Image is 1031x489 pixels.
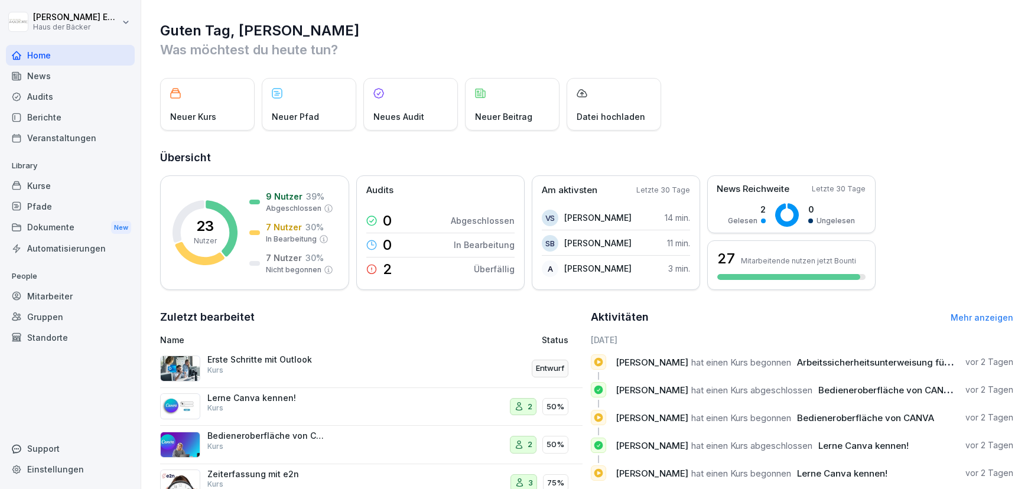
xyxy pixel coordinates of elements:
[818,440,909,451] span: Lerne Canva kennen!
[616,412,688,423] span: [PERSON_NAME]
[691,468,791,479] span: hat einen Kurs begonnen
[542,260,558,277] div: A
[6,107,135,128] a: Berichte
[797,357,1015,368] span: Arbeitssicherheitsunterweisung für die Verwaltung
[542,235,558,252] div: SB
[691,412,791,423] span: hat einen Kurs begonnen
[6,286,135,307] a: Mitarbeiter
[272,110,319,123] p: Neuer Pfad
[383,238,392,252] p: 0
[817,216,855,226] p: Ungelesen
[818,384,955,396] span: Bedieneroberfläche von CANVA
[797,412,934,423] span: Bedieneroberfläche von CANVA
[6,86,135,107] a: Audits
[33,12,119,22] p: [PERSON_NAME] Ehlerding
[636,185,690,195] p: Letzte 30 Tage
[266,190,303,203] p: 9 Nutzer
[691,440,812,451] span: hat einen Kurs abgeschlossen
[616,468,688,479] span: [PERSON_NAME]
[6,217,135,239] div: Dokumente
[616,440,688,451] span: [PERSON_NAME]
[616,384,688,396] span: [PERSON_NAME]
[160,426,583,464] a: Bedieneroberfläche von CANVAKurs250%
[305,221,324,233] p: 30 %
[6,45,135,66] div: Home
[528,477,533,489] p: 3
[6,459,135,480] a: Einstellungen
[111,221,131,234] div: New
[728,216,757,226] p: Gelesen
[451,214,515,227] p: Abgeschlossen
[160,149,1013,166] h2: Übersicht
[616,357,688,368] span: [PERSON_NAME]
[691,357,791,368] span: hat einen Kurs begonnen
[6,157,135,175] p: Library
[965,356,1013,368] p: vor 2 Tagen
[306,190,324,203] p: 39 %
[6,267,135,286] p: People
[6,238,135,259] a: Automatisierungen
[6,66,135,86] a: News
[160,388,583,426] a: Lerne Canva kennen!Kurs250%
[160,393,200,419] img: s66qd3d44r21bikr32egi3fp.png
[564,262,632,275] p: [PERSON_NAME]
[475,110,532,123] p: Neuer Beitrag
[6,307,135,327] a: Gruppen
[266,221,302,233] p: 7 Nutzer
[207,354,326,365] p: Erste Schritte mit Outlook
[6,217,135,239] a: DokumenteNew
[741,256,856,265] p: Mitarbeitende nutzen jetzt Bounti
[207,441,223,452] p: Kurs
[6,128,135,148] div: Veranstaltungen
[6,175,135,196] a: Kurse
[547,477,564,489] p: 75%
[170,110,216,123] p: Neuer Kurs
[528,439,532,451] p: 2
[717,249,735,269] h3: 27
[160,309,583,325] h2: Zuletzt bearbeitet
[160,334,423,346] p: Name
[542,210,558,226] div: VS
[207,469,326,480] p: Zeiterfassung mit e2n
[591,334,1013,346] h6: [DATE]
[366,184,393,197] p: Audits
[812,184,866,194] p: Letzte 30 Tage
[160,350,583,388] a: Erste Schritte mit OutlookKursEntwurf
[207,403,223,413] p: Kurs
[373,110,424,123] p: Neues Audit
[6,327,135,348] a: Standorte
[965,412,1013,423] p: vor 2 Tagen
[965,467,1013,479] p: vor 2 Tagen
[207,365,223,376] p: Kurs
[577,110,645,123] p: Datei hochladen
[6,196,135,217] a: Pfade
[668,262,690,275] p: 3 min.
[160,21,1013,40] h1: Guten Tag, [PERSON_NAME]
[305,252,324,264] p: 30 %
[965,439,1013,451] p: vor 2 Tagen
[564,237,632,249] p: [PERSON_NAME]
[160,40,1013,59] p: Was möchtest du heute tun?
[717,182,789,196] p: News Reichweite
[266,203,321,214] p: Abgeschlossen
[547,401,564,413] p: 50%
[591,309,649,325] h2: Aktivitäten
[6,438,135,459] div: Support
[542,334,568,346] p: Status
[196,219,214,233] p: 23
[547,439,564,451] p: 50%
[383,262,392,276] p: 2
[383,214,392,228] p: 0
[564,211,632,224] p: [PERSON_NAME]
[665,211,690,224] p: 14 min.
[160,432,200,458] img: pnu9hewn4pmg8sslczxvkvou.png
[536,363,564,374] p: Entwurf
[542,184,597,197] p: Am aktivsten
